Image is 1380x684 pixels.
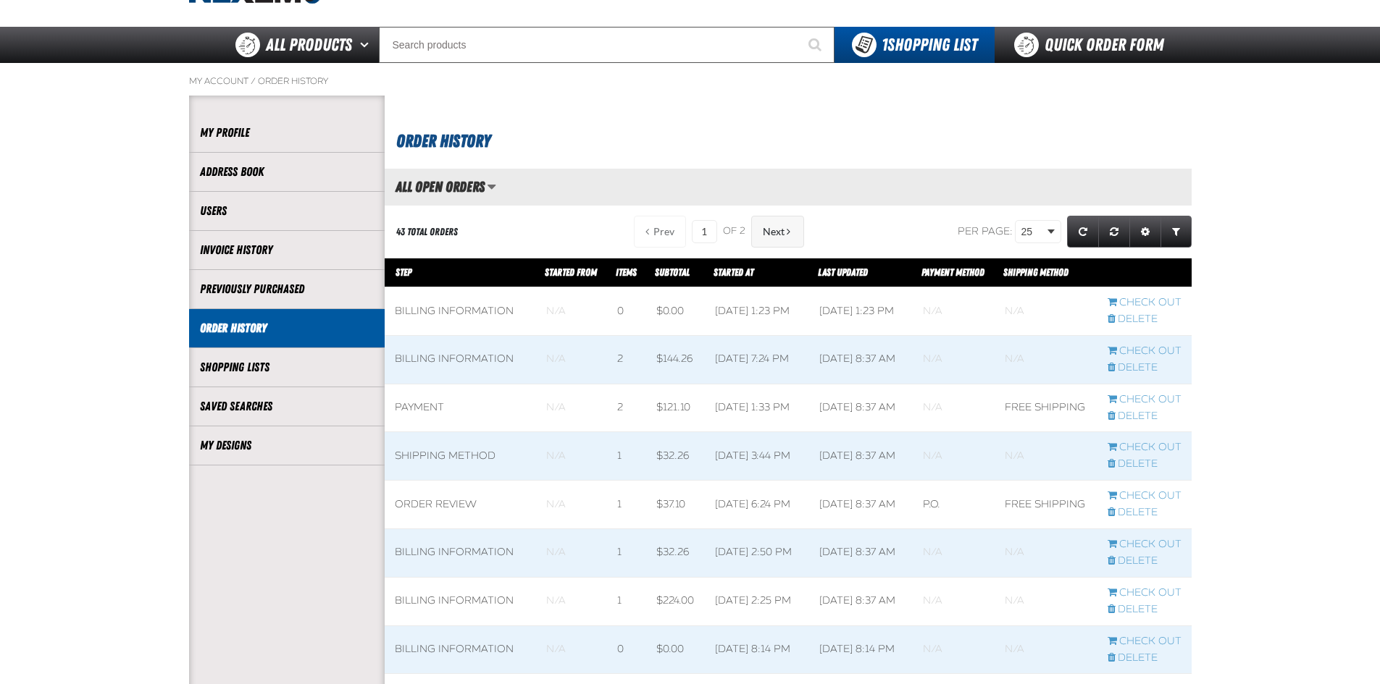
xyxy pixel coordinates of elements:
[1108,410,1182,423] a: Delete checkout started from
[818,266,868,278] a: Last Updated
[1108,345,1182,358] a: Continue checkout started from
[1161,216,1192,248] a: Expand or Collapse Grid Filters
[200,281,374,297] a: Previously Purchased
[913,481,995,529] td: P.O.
[921,266,984,278] a: Payment Method
[395,352,527,366] div: Billing Information
[798,27,835,63] button: Start Searching
[714,266,753,278] a: Started At
[607,335,646,384] td: 2
[646,577,705,625] td: $224.00
[913,287,995,336] td: Blank
[200,320,374,337] a: Order History
[809,529,913,578] td: [DATE] 8:37 AM
[692,220,717,243] input: Current page number
[189,75,1192,87] nav: Breadcrumbs
[995,529,1097,578] td: Blank
[1097,258,1192,287] th: Row actions
[995,287,1097,336] td: Blank
[607,577,646,625] td: 1
[646,384,705,432] td: $121.10
[1108,586,1182,600] a: Continue checkout started from
[355,27,379,63] button: Open All Products pages
[487,174,496,199] button: Manage grid views. Current view is All Open Orders
[1003,266,1069,278] span: Shipping Method
[705,287,808,336] td: [DATE] 1:23 PM
[995,625,1097,674] td: Blank
[395,594,527,608] div: Billing Information
[200,203,374,219] a: Users
[1108,361,1182,375] a: Delete checkout started from
[200,437,374,454] a: My Designs
[809,625,913,674] td: [DATE] 8:14 PM
[536,481,607,529] td: Blank
[835,27,995,63] button: You have 1 Shopping List. Open to view details
[646,287,705,336] td: $0.00
[536,432,607,481] td: Blank
[385,179,485,195] h2: All Open Orders
[1108,603,1182,617] a: Delete checkout started from
[1108,313,1182,326] a: Delete checkout started from
[251,75,256,87] span: /
[705,481,808,529] td: [DATE] 6:24 PM
[913,529,995,578] td: Blank
[809,577,913,625] td: [DATE] 8:37 AM
[913,432,995,481] td: Blank
[189,75,248,87] a: My Account
[536,384,607,432] td: Blank
[396,225,458,239] div: 43 Total Orders
[705,529,808,578] td: [DATE] 2:50 PM
[536,287,607,336] td: Blank
[1108,457,1182,471] a: Delete checkout started from
[958,225,1013,237] span: Per page:
[809,287,913,336] td: [DATE] 1:23 PM
[882,35,977,55] span: Shopping List
[607,432,646,481] td: 1
[705,625,808,674] td: [DATE] 8:14 PM
[809,335,913,384] td: [DATE] 8:37 AM
[395,643,527,656] div: Billing Information
[536,577,607,625] td: Blank
[913,577,995,625] td: Blank
[258,75,328,87] a: Order History
[763,226,785,237] span: Next Page
[1108,489,1182,503] a: Continue checkout started from
[995,432,1097,481] td: Blank
[705,577,808,625] td: [DATE] 2:25 PM
[200,164,374,180] a: Address Book
[1021,224,1045,240] span: 25
[1108,296,1182,310] a: Continue checkout started from
[607,481,646,529] td: 1
[1108,538,1182,552] a: Continue checkout started from
[200,124,374,141] a: My Profile
[1108,506,1182,520] a: Delete checkout started from
[995,335,1097,384] td: Blank
[995,27,1191,63] a: Quick Order Form
[913,384,995,432] td: Blank
[616,266,637,278] span: Items
[1129,216,1161,248] a: Expand or Collapse Grid Settings
[200,359,374,376] a: Shopping Lists
[607,625,646,674] td: 0
[266,32,352,58] span: All Products
[536,335,607,384] td: Blank
[809,432,913,481] td: [DATE] 8:37 AM
[1108,651,1182,665] a: Delete checkout started from
[995,384,1097,432] td: Free Shipping
[705,335,808,384] td: [DATE] 7:24 PM
[646,625,705,674] td: $0.00
[200,398,374,415] a: Saved Searches
[995,577,1097,625] td: Blank
[705,432,808,481] td: [DATE] 3:44 PM
[395,401,527,415] div: Payment
[536,529,607,578] td: Blank
[655,266,690,278] a: Subtotal
[646,335,705,384] td: $144.26
[396,266,411,278] span: Step
[200,242,374,258] a: Invoice History
[913,625,995,674] td: Blank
